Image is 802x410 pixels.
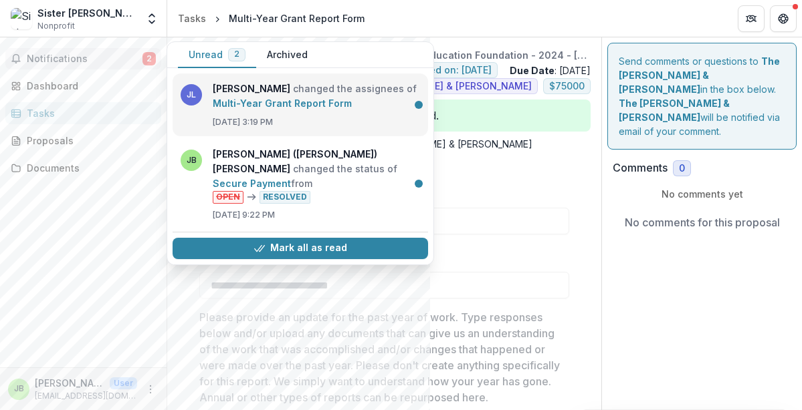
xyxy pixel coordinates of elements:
a: Proposals [5,130,161,152]
span: 2 [234,49,239,59]
img: Sister Thea Bowman Black Catholic Education Foundation [11,8,32,29]
span: Submitted on: [DATE] [394,65,492,76]
div: Dashboard [27,79,151,93]
div: Documents [27,161,151,175]
div: Proposals [27,134,151,148]
strong: Due Date [510,65,555,76]
div: Send comments or questions to in the box below. will be notified via email of your comment. [607,43,797,150]
span: Notifications [27,53,142,65]
span: 0 [679,163,685,174]
span: $ 75000 [549,81,585,92]
a: Documents [5,157,161,179]
h2: Comments [613,162,668,174]
p: No comments for this proposal [625,214,780,230]
span: Nonprofit [37,20,75,32]
a: Dashboard [5,75,161,97]
p: [EMAIL_ADDRESS][DOMAIN_NAME] [35,390,137,402]
strong: The [PERSON_NAME] & [PERSON_NAME] [619,97,730,123]
div: Tasks [178,11,206,25]
button: Open entity switcher [142,5,161,32]
a: Multi-Year Grant Report Form [213,97,352,109]
p: changed the assignees of [213,81,420,111]
nav: breadcrumb [173,9,370,28]
a: Tasks [173,9,211,28]
button: Get Help [770,5,797,32]
button: Notifications2 [5,48,161,69]
button: Partners [738,5,765,32]
span: 2 [142,52,156,65]
div: Sister [PERSON_NAME] Black [DEMOGRAPHIC_DATA] Education Foundation [37,6,137,20]
div: Multi-Year Grant Report Form [229,11,365,25]
div: Tasks [27,106,151,120]
p: No comments yet [613,187,791,201]
button: Mark all as read [173,238,428,259]
button: Unread [178,42,256,68]
strong: The [PERSON_NAME] & [PERSON_NAME] [619,55,780,95]
a: Secure Payment [213,178,291,189]
p: changed the status of from [213,147,420,204]
p: : [DATE] [510,63,591,77]
p: Please provide an update for the past year of work. Type responses below and/or upload any docume... [199,309,561,405]
p: [PERSON_NAME] ([PERSON_NAME]) [PERSON_NAME] [35,376,104,390]
div: Joseph (Joe) Barker [14,385,24,393]
p: User [110,377,137,389]
button: More [142,381,159,397]
button: Archived [256,42,318,68]
a: Tasks [5,102,161,124]
span: The [PERSON_NAME] & [PERSON_NAME] [346,81,532,92]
